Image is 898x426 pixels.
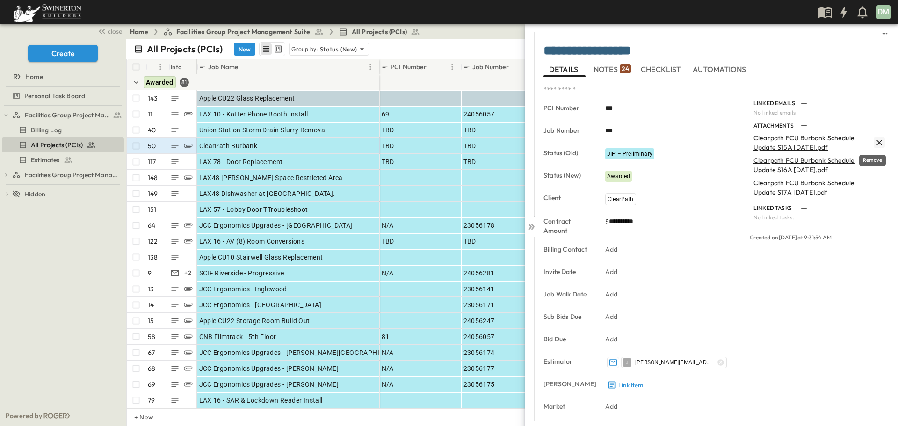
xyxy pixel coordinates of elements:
button: kanban view [272,43,284,55]
p: Clearpath FCU Burbank Schedule Update S16A [DATE].pdf [753,156,872,174]
span: [PERSON_NAME][EMAIL_ADDRESS][PERSON_NAME][PERSON_NAME] [635,359,714,366]
p: 79 [148,396,155,405]
p: 148 [148,173,158,182]
span: Personal Task Board [24,91,85,101]
p: All Projects (PCIs) [147,43,223,56]
span: Facilities Group Project Management Suite [25,110,110,120]
span: JIP – Preliminary [607,151,652,157]
span: LAX 78 - Door Replacement [199,157,283,166]
span: SCIF Riverside - Progressive [199,268,284,278]
p: Job Walk Date [543,289,592,299]
p: Add [605,402,618,411]
button: New [234,43,255,56]
span: N/A [382,348,394,357]
p: Status (Old) [543,148,592,158]
p: 64 [148,221,155,230]
span: LAX48 [PERSON_NAME] Space Restricted Area [199,173,343,182]
span: TBD [463,237,476,246]
span: LAX 16 - AV (8) Room Conversions [199,237,305,246]
span: Awarded [146,79,174,86]
button: Create [28,45,98,62]
span: JCC Ergonomics Upgrades - [PERSON_NAME][GEOGRAPHIC_DATA] [199,348,405,357]
p: No linked tasks. [753,214,885,221]
nav: breadcrumbs [130,27,426,36]
span: 24056247 [463,316,495,325]
div: DM [876,5,891,19]
p: Contract Amount [543,217,592,235]
p: 68 [148,364,155,373]
p: 50 [148,141,156,151]
span: Created on [DATE] at 9:31:54 AM [750,234,832,241]
span: Facilities Group Project Management Suite [176,27,311,36]
button: Menu [365,61,376,72]
button: row view [261,43,272,55]
span: Hidden [24,189,45,199]
p: 122 [148,237,158,246]
span: 24056057 [463,332,495,341]
p: 67 [148,348,155,357]
span: TBD [463,125,476,135]
p: 14 [148,300,154,310]
button: Menu [447,61,458,72]
p: Status (New) [543,171,592,180]
span: NOTES [594,65,631,73]
div: test [2,88,124,103]
p: Add [605,334,618,344]
span: Apple CU22 Storage Room Build Out [199,316,310,325]
span: 24056057 [463,109,495,119]
span: All Projects (PCIs) [352,27,407,36]
span: 23056175 [463,380,495,389]
p: PCI Number [543,103,592,113]
span: JCC Ergonomics Upgrades - [GEOGRAPHIC_DATA] [199,221,353,230]
span: TBD [382,237,394,246]
span: All Projects (PCIs) [31,140,83,150]
p: LINKED TASKS [753,204,797,212]
span: Apple CU22 Glass Replacement [199,94,295,103]
span: N/A [382,221,394,230]
p: 69 [148,380,155,389]
button: Remove [874,137,885,148]
span: close [108,27,122,36]
p: Client [543,193,592,202]
p: Sub Bids Due [543,312,592,321]
span: Home [25,72,43,81]
p: Add [605,245,618,254]
p: PCI Number [391,62,427,72]
p: Market [543,402,592,411]
span: ClearPath Burbank [199,141,258,151]
p: No linked emails. [753,109,885,116]
p: Add [605,312,618,321]
a: Home [130,27,148,36]
p: 11 [148,109,152,119]
div: + 2 [182,267,194,279]
span: TBD [382,141,394,151]
span: TBD [463,157,476,166]
p: Billing Contact [543,245,592,254]
p: Bid Due [543,334,592,344]
span: N/A [382,364,394,373]
span: CNB Filmtrack - 5th Floor [199,332,276,341]
span: 23056141 [463,284,495,294]
span: AUTOMATIONS [693,65,748,73]
p: Job Name [208,62,238,72]
span: Estimates [31,155,60,165]
span: LAX 57 - Lobby Door TTroubleshoot [199,205,308,214]
span: LAX48 Dishwasher at [GEOGRAPHIC_DATA]. [199,189,335,198]
p: Group by: [291,44,318,54]
span: 81 [382,332,390,341]
p: Add [605,289,618,299]
p: Job Number [543,126,592,135]
p: 58 [148,332,155,341]
div: test [2,137,124,152]
div: Remove [859,155,886,166]
p: 15 [148,316,154,325]
button: Link Item [605,378,645,391]
span: 23056174 [463,348,495,357]
p: 117 [148,157,156,166]
span: JCC Ergonomics - Inglewood [199,284,287,294]
span: 24056281 [463,268,495,278]
div: test [2,152,124,167]
span: JCC Ergonomics - [GEOGRAPHIC_DATA] [199,300,322,310]
p: 13 [148,284,154,294]
span: LAX 10 - Kotter Phone Booth Install [199,109,308,119]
